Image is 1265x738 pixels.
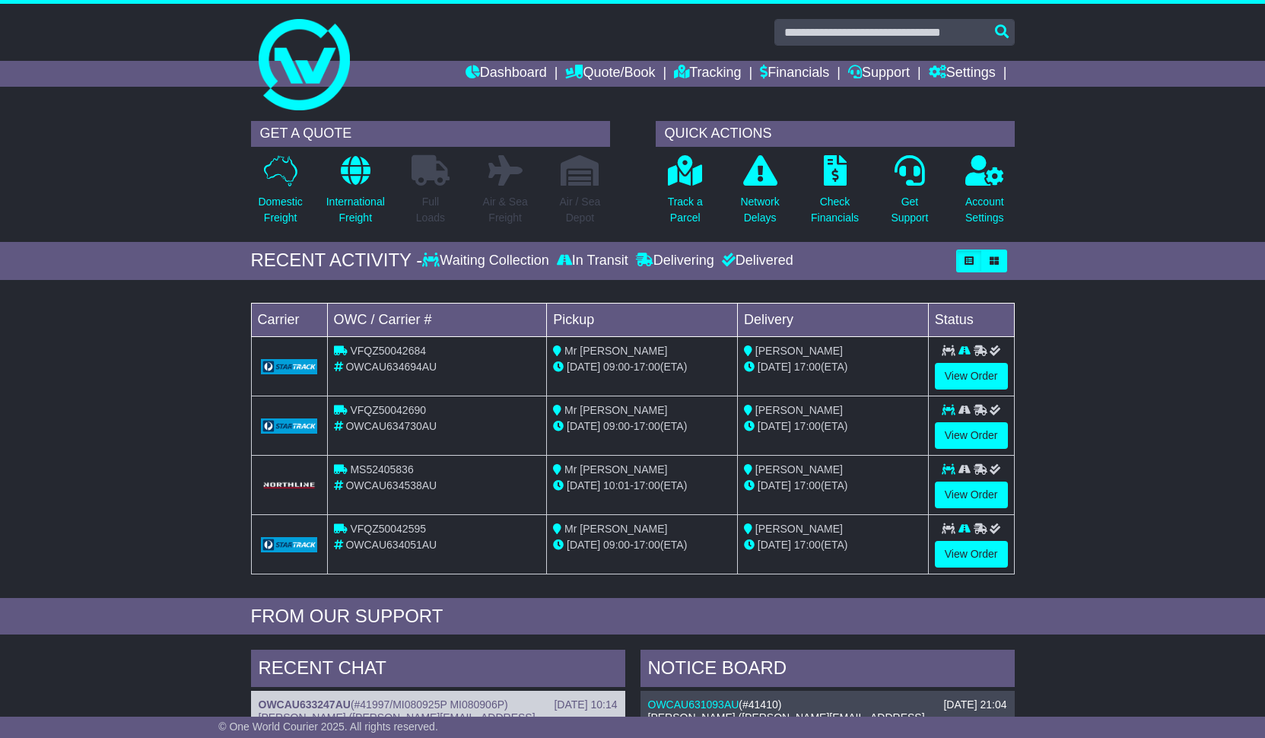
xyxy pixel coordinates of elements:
[345,420,437,432] span: OWCAU634730AU
[634,420,660,432] span: 17:00
[758,479,791,491] span: [DATE]
[718,253,793,269] div: Delivered
[350,463,413,476] span: MS52405836
[259,698,618,711] div: ( )
[648,698,1007,711] div: ( )
[567,420,600,432] span: [DATE]
[740,194,779,226] p: Network Delays
[811,194,859,226] p: Check Financials
[935,363,1008,390] a: View Order
[567,539,600,551] span: [DATE]
[350,523,426,535] span: VFQZ50042595
[758,361,791,373] span: [DATE]
[258,194,302,226] p: Domestic Freight
[345,361,437,373] span: OWCAU634694AU
[354,698,504,711] span: #41997/MI080925P MI080906P
[965,194,1004,226] p: Account Settings
[935,541,1008,568] a: View Order
[640,650,1015,691] div: NOTICE BOARD
[350,404,426,416] span: VFQZ50042690
[744,537,922,553] div: (ETA)
[218,721,438,733] span: © One World Courier 2025. All rights reserved.
[648,711,925,736] span: [PERSON_NAME] ([PERSON_NAME][EMAIL_ADDRESS][DOMAIN_NAME])
[634,361,660,373] span: 17:00
[668,194,703,226] p: Track a Parcel
[794,361,821,373] span: 17:00
[739,154,780,234] a: NetworkDelays
[744,359,922,375] div: (ETA)
[928,303,1014,336] td: Status
[261,359,318,374] img: GetCarrierServiceLogo
[744,418,922,434] div: (ETA)
[744,478,922,494] div: (ETA)
[935,422,1008,449] a: View Order
[547,303,738,336] td: Pickup
[350,345,426,357] span: VFQZ50042684
[891,194,928,226] p: Get Support
[667,154,704,234] a: Track aParcel
[890,154,929,234] a: GetSupport
[251,121,610,147] div: GET A QUOTE
[755,345,843,357] span: [PERSON_NAME]
[935,482,1008,508] a: View Order
[345,479,437,491] span: OWCAU634538AU
[261,537,318,552] img: GetCarrierServiceLogo
[965,154,1005,234] a: AccountSettings
[261,481,318,490] img: GetCarrierServiceLogo
[567,361,600,373] span: [DATE]
[737,303,928,336] td: Delivery
[603,479,630,491] span: 10:01
[742,698,778,711] span: #41410
[656,121,1015,147] div: QUICK ACTIONS
[760,61,829,87] a: Financials
[553,537,731,553] div: - (ETA)
[257,154,303,234] a: DomesticFreight
[422,253,552,269] div: Waiting Collection
[564,345,667,357] span: Mr [PERSON_NAME]
[466,61,547,87] a: Dashboard
[674,61,741,87] a: Tracking
[560,194,601,226] p: Air / Sea Depot
[758,539,791,551] span: [DATE]
[553,359,731,375] div: - (ETA)
[603,361,630,373] span: 09:00
[755,404,843,416] span: [PERSON_NAME]
[634,479,660,491] span: 17:00
[794,420,821,432] span: 17:00
[553,478,731,494] div: - (ETA)
[648,698,739,711] a: OWCAU631093AU
[554,698,617,711] div: [DATE] 10:14
[943,698,1006,711] div: [DATE] 21:04
[794,479,821,491] span: 17:00
[326,154,386,234] a: InternationalFreight
[327,303,547,336] td: OWC / Carrier #
[758,420,791,432] span: [DATE]
[251,650,625,691] div: RECENT CHAT
[251,250,423,272] div: RECENT ACTIVITY -
[412,194,450,226] p: Full Loads
[483,194,528,226] p: Air & Sea Freight
[565,61,655,87] a: Quote/Book
[261,418,318,434] img: GetCarrierServiceLogo
[603,420,630,432] span: 09:00
[810,154,860,234] a: CheckFinancials
[259,698,351,711] a: OWCAU633247AU
[632,253,718,269] div: Delivering
[755,523,843,535] span: [PERSON_NAME]
[848,61,910,87] a: Support
[251,303,327,336] td: Carrier
[634,539,660,551] span: 17:00
[345,539,437,551] span: OWCAU634051AU
[251,606,1015,628] div: FROM OUR SUPPORT
[564,404,667,416] span: Mr [PERSON_NAME]
[553,418,731,434] div: - (ETA)
[794,539,821,551] span: 17:00
[603,539,630,551] span: 09:00
[326,194,385,226] p: International Freight
[929,61,996,87] a: Settings
[755,463,843,476] span: [PERSON_NAME]
[259,711,536,736] span: [PERSON_NAME] ([PERSON_NAME][EMAIL_ADDRESS][DOMAIN_NAME])
[567,479,600,491] span: [DATE]
[553,253,632,269] div: In Transit
[564,523,667,535] span: Mr [PERSON_NAME]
